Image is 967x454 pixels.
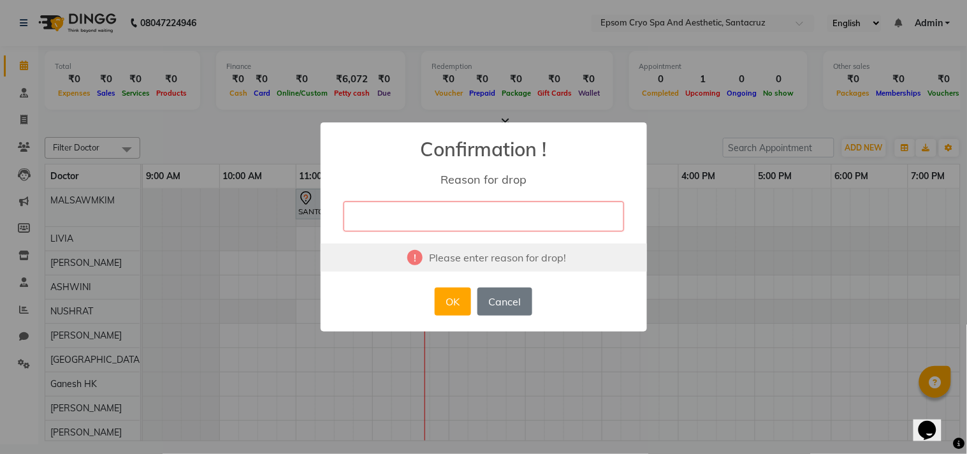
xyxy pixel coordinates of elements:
button: Cancel [477,288,532,316]
button: OK [435,288,471,316]
h2: Confirmation ! [321,122,647,161]
div: Please enter reason for drop! [321,244,647,272]
div: Reason for drop [338,172,628,187]
iframe: chat widget [913,403,954,441]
